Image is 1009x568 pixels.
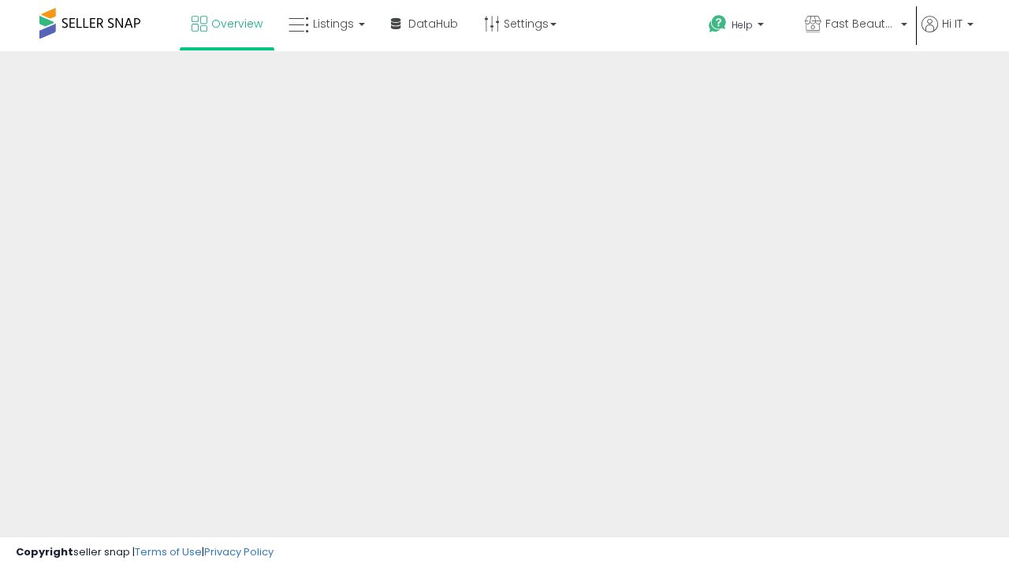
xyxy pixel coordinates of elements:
[211,16,262,32] span: Overview
[313,16,354,32] span: Listings
[16,544,73,559] strong: Copyright
[708,14,728,34] i: Get Help
[696,2,791,51] a: Help
[135,544,202,559] a: Terms of Use
[204,544,274,559] a: Privacy Policy
[16,545,274,560] div: seller snap | |
[922,16,974,51] a: Hi IT
[732,18,753,32] span: Help
[825,16,896,32] span: Fast Beauty ([GEOGRAPHIC_DATA])
[408,16,458,32] span: DataHub
[942,16,962,32] span: Hi IT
